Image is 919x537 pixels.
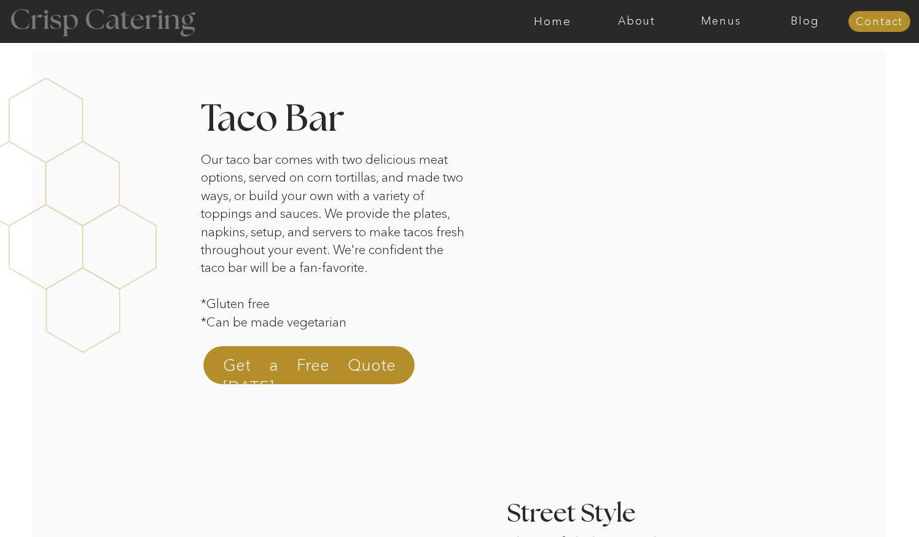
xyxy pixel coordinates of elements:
a: Blog [763,15,847,28]
h3: Street Style [507,501,703,528]
a: Get a Free Quote [DATE] [223,354,396,384]
a: About [595,15,679,28]
h2: Taco Bar [201,101,437,134]
a: Menus [679,15,763,28]
a: Home [510,15,595,28]
p: Our taco bar comes with two delicious meat options, served on corn tortillas, and made two ways, ... [201,150,469,342]
a: Contact [848,16,910,28]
